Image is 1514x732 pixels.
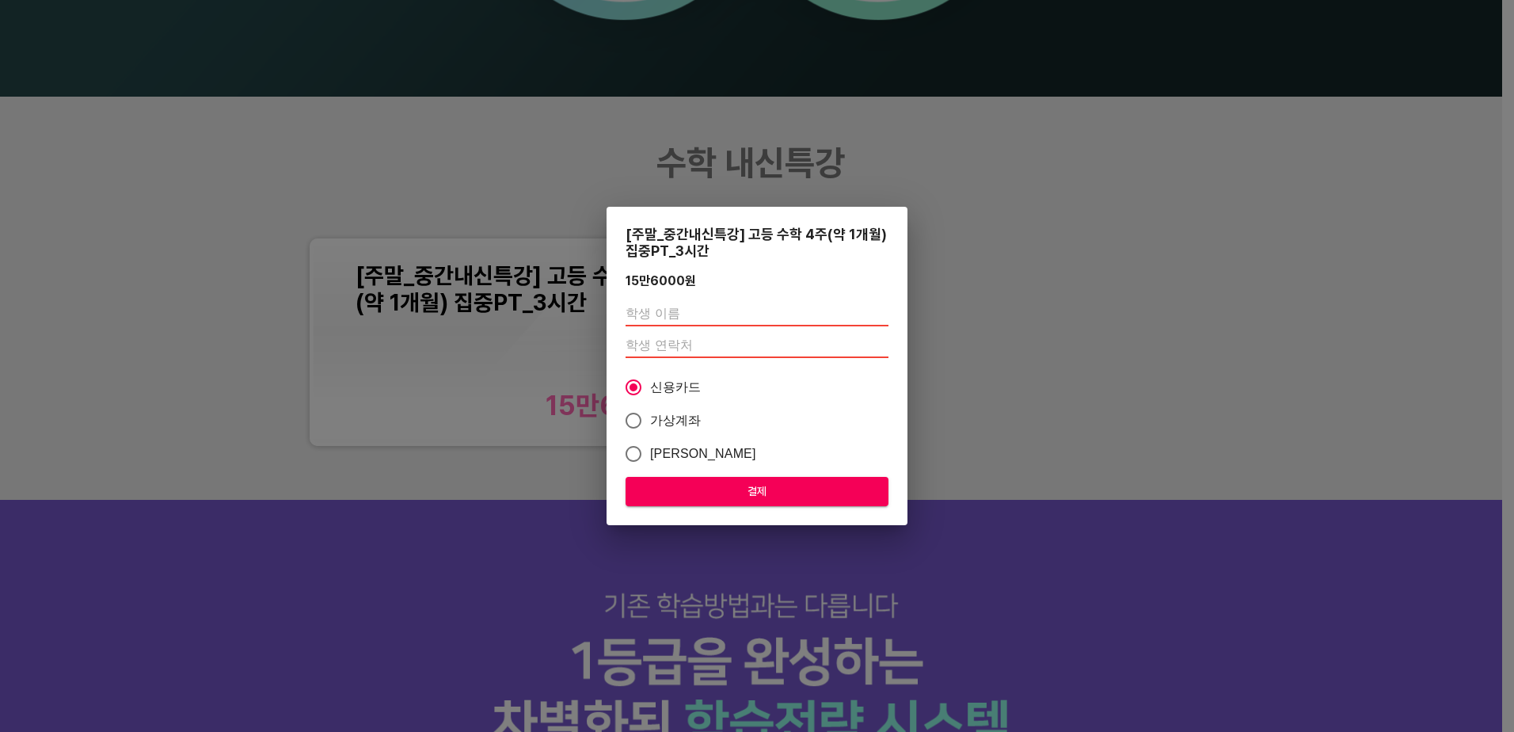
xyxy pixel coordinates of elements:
div: 15만6000 원 [626,273,696,288]
input: 학생 연락처 [626,333,888,358]
button: 결제 [626,477,888,506]
span: 신용카드 [650,378,702,397]
span: 결제 [638,482,876,501]
input: 학생 이름 [626,301,888,326]
div: [주말_중간내신특강] 고등 수학 4주(약 1개월) 집중PT_3시간 [626,226,888,259]
span: [PERSON_NAME] [650,444,756,463]
span: 가상계좌 [650,411,702,430]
